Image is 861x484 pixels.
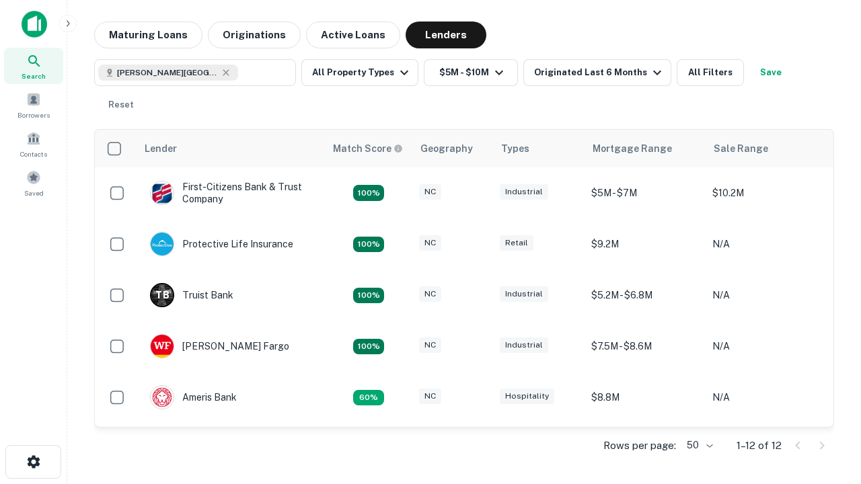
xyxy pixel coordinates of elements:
[681,436,715,455] div: 50
[500,389,554,404] div: Hospitality
[420,140,473,157] div: Geography
[208,22,301,48] button: Originations
[4,165,63,201] a: Saved
[301,59,418,86] button: All Property Types
[585,270,706,321] td: $5.2M - $6.8M
[353,185,384,201] div: Matching Properties: 2, hasApolloMatch: undefined
[500,235,533,251] div: Retail
[151,233,174,255] img: picture
[706,218,827,270] td: N/A
[22,11,47,38] img: capitalize-icon.png
[749,59,792,86] button: Save your search to get updates of matches that match your search criteria.
[585,372,706,423] td: $8.8M
[150,334,289,358] div: [PERSON_NAME] Fargo
[523,59,671,86] button: Originated Last 6 Months
[500,337,548,353] div: Industrial
[706,321,827,372] td: N/A
[500,184,548,200] div: Industrial
[714,140,768,157] div: Sale Range
[585,321,706,372] td: $7.5M - $8.6M
[585,423,706,474] td: $9.2M
[419,184,441,200] div: NC
[333,141,400,156] h6: Match Score
[4,48,63,84] a: Search
[406,22,486,48] button: Lenders
[4,126,63,162] a: Contacts
[137,130,325,167] th: Lender
[306,22,400,48] button: Active Loans
[151,386,174,409] img: picture
[100,91,143,118] button: Reset
[585,167,706,218] td: $5M - $7M
[419,286,441,302] div: NC
[155,288,169,302] p: T B
[412,130,493,167] th: Geography
[353,288,384,304] div: Matching Properties: 3, hasApolloMatch: undefined
[333,141,403,156] div: Capitalize uses an advanced AI algorithm to match your search with the best lender. The match sco...
[150,232,293,256] div: Protective Life Insurance
[706,372,827,423] td: N/A
[17,110,50,120] span: Borrowers
[677,59,744,86] button: All Filters
[150,283,233,307] div: Truist Bank
[150,385,237,409] div: Ameris Bank
[22,71,46,81] span: Search
[706,270,827,321] td: N/A
[603,438,676,454] p: Rows per page:
[706,130,827,167] th: Sale Range
[353,390,384,406] div: Matching Properties: 1, hasApolloMatch: undefined
[20,149,47,159] span: Contacts
[151,335,174,358] img: picture
[534,65,665,81] div: Originated Last 6 Months
[150,181,311,205] div: First-citizens Bank & Trust Company
[353,339,384,355] div: Matching Properties: 2, hasApolloMatch: undefined
[353,237,384,253] div: Matching Properties: 2, hasApolloMatch: undefined
[4,87,63,123] a: Borrowers
[424,59,518,86] button: $5M - $10M
[419,389,441,404] div: NC
[493,130,585,167] th: Types
[94,22,202,48] button: Maturing Loans
[325,130,412,167] th: Capitalize uses an advanced AI algorithm to match your search with the best lender. The match sco...
[794,333,861,398] iframe: Chat Widget
[145,140,177,157] div: Lender
[706,167,827,218] td: $10.2M
[593,140,672,157] div: Mortgage Range
[585,218,706,270] td: $9.2M
[585,130,706,167] th: Mortgage Range
[419,337,441,353] div: NC
[117,67,218,79] span: [PERSON_NAME][GEOGRAPHIC_DATA], [GEOGRAPHIC_DATA]
[501,140,529,157] div: Types
[737,438,782,454] p: 1–12 of 12
[706,423,827,474] td: N/A
[500,286,548,302] div: Industrial
[24,188,44,198] span: Saved
[419,235,441,251] div: NC
[151,182,174,204] img: picture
